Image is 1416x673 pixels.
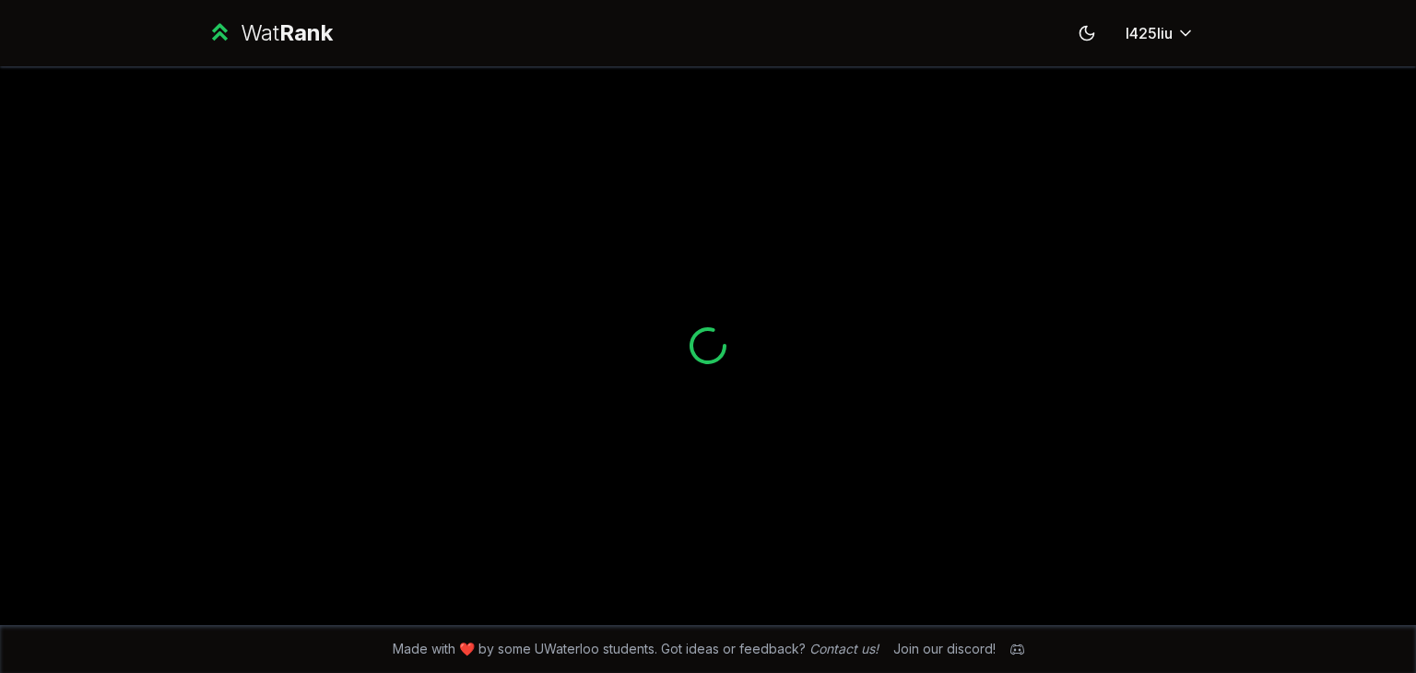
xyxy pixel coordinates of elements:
[1126,22,1173,44] span: l425liu
[241,18,333,48] div: Wat
[893,640,996,658] div: Join our discord!
[206,18,333,48] a: WatRank
[279,19,333,46] span: Rank
[1111,17,1209,50] button: l425liu
[809,641,879,656] a: Contact us!
[393,640,879,658] span: Made with ❤️ by some UWaterloo students. Got ideas or feedback?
